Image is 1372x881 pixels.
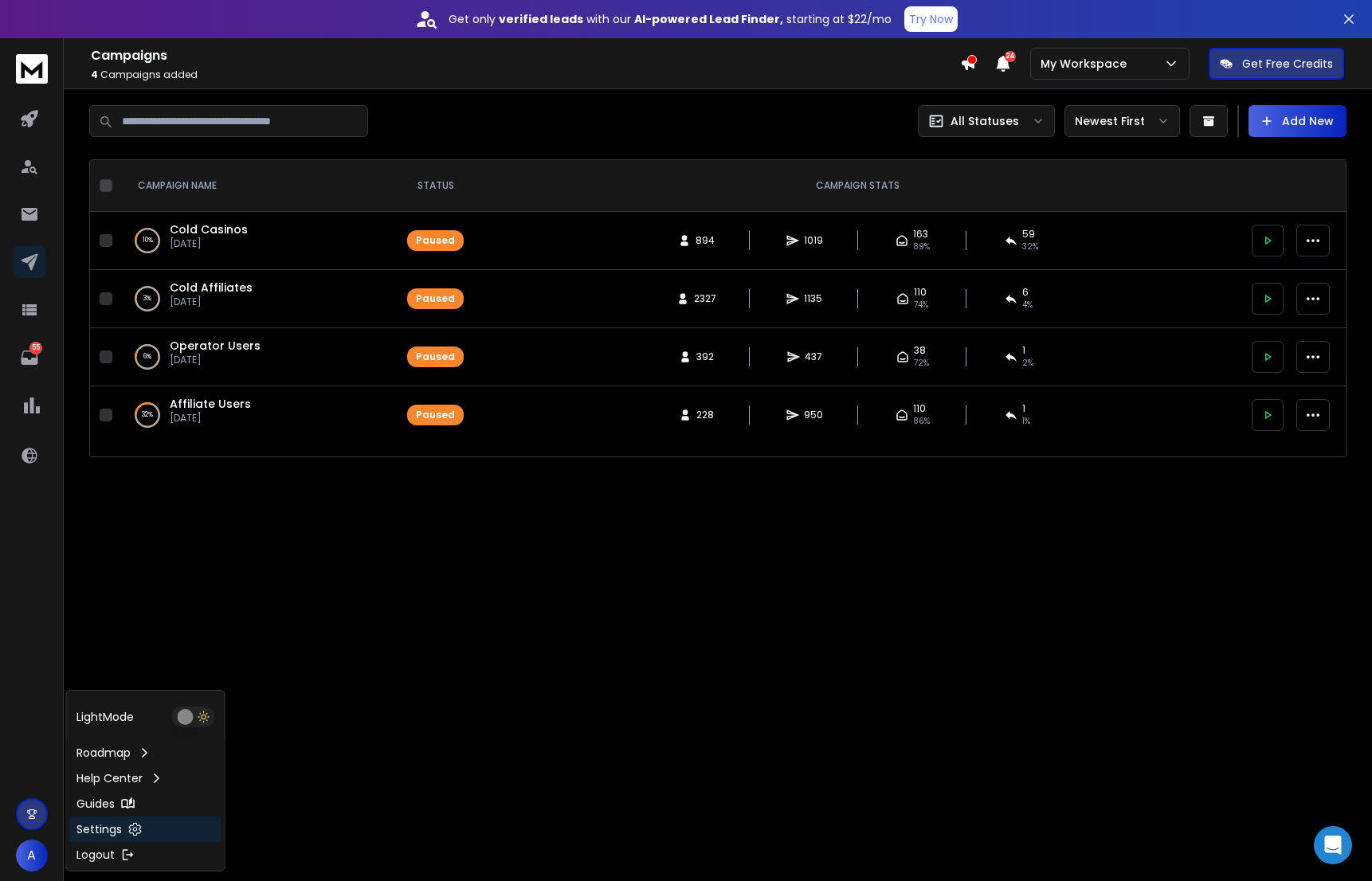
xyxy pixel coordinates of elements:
button: Add New [1249,105,1347,137]
span: 163 [913,228,928,241]
a: Affiliate Users [170,396,251,412]
div: Paused [416,409,455,421]
p: Roadmap [76,745,131,761]
span: 1 % [1022,415,1030,428]
button: Try Now [904,6,958,32]
p: 3 % [143,291,151,307]
span: 894 [696,234,715,247]
span: 38 [914,344,926,357]
div: Paused [416,234,455,247]
button: A [16,840,48,871]
div: Paused [416,350,455,363]
span: 32 % [1022,241,1038,253]
span: 89 % [913,241,930,253]
span: 59 [1022,228,1035,241]
td: 6%Operator Users[DATE] [119,328,398,386]
a: Help Center [70,765,221,791]
a: Operator Users [170,338,261,354]
span: 392 [696,350,714,363]
p: 10 % [143,233,153,249]
div: Open Intercom Messenger [1314,826,1352,864]
span: 1135 [804,292,822,305]
p: Guides [76,796,115,812]
button: Newest First [1064,105,1180,137]
p: My Workspace [1041,56,1133,72]
strong: AI-powered Lead Finder, [634,11,783,27]
th: STATUS [398,160,473,212]
p: 55 [29,342,42,354]
a: Cold Affiliates [170,280,253,296]
span: 1 [1022,344,1025,357]
p: All Statuses [951,113,1019,129]
div: Paused [416,292,455,305]
p: Try Now [909,11,953,27]
img: logo [16,54,48,84]
td: 32%Affiliate Users[DATE] [119,386,398,444]
span: 74 % [914,299,928,311]
a: 55 [14,342,45,374]
strong: verified leads [499,11,583,27]
td: 3%Cold Affiliates[DATE] [119,270,398,328]
a: Settings [70,816,221,842]
p: Light Mode [76,709,134,725]
p: [DATE] [170,412,251,425]
button: Get Free Credits [1209,48,1344,80]
span: 2327 [694,292,716,305]
a: Cold Casinos [170,221,248,237]
p: 32 % [142,407,153,423]
span: 1 [1022,402,1025,415]
span: 24 [1005,51,1016,62]
span: 2 % [1022,357,1033,370]
span: 6 [1022,286,1029,299]
p: Logout [76,847,115,863]
p: Settings [76,821,122,837]
span: 72 % [914,357,929,370]
h1: Campaigns [91,46,960,65]
a: Guides [70,791,221,816]
p: Get only with our starting at $22/mo [449,11,892,27]
p: [DATE] [170,354,261,366]
td: 10%Cold Casinos[DATE] [119,212,398,270]
p: 6 % [143,349,151,365]
span: 4 [91,68,98,81]
span: 950 [804,409,823,421]
span: 110 [913,402,926,415]
span: 437 [805,350,822,363]
p: [DATE] [170,237,248,250]
th: CAMPAIGN NAME [119,160,398,212]
span: 228 [696,409,714,421]
span: 1019 [804,234,823,247]
p: [DATE] [170,296,253,308]
a: Roadmap [70,740,221,765]
p: Campaigns added [91,69,960,81]
span: 110 [914,286,927,299]
p: Get Free Credits [1242,56,1333,72]
span: 86 % [913,415,930,428]
p: Help Center [76,770,143,786]
th: CAMPAIGN STATS [473,160,1242,212]
span: 4 % [1022,299,1033,311]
